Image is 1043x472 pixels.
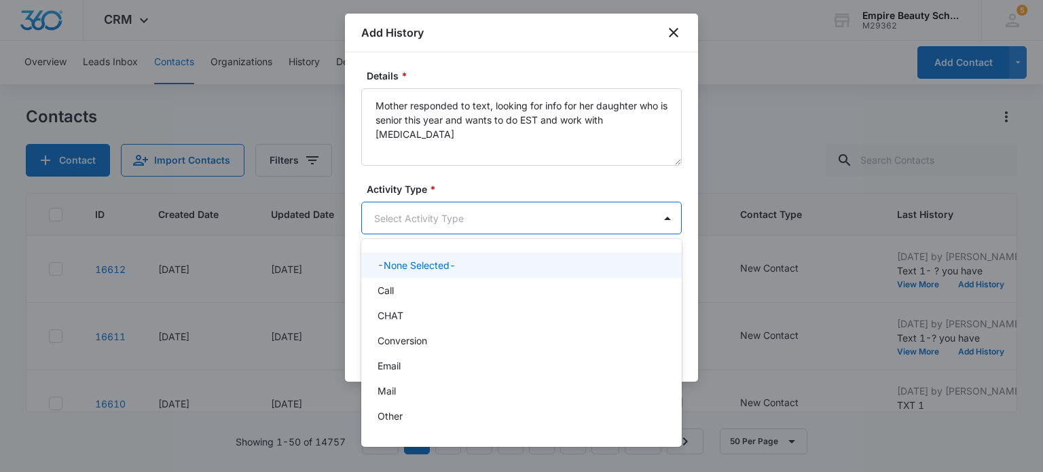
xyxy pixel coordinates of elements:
[378,308,403,323] p: CHAT
[378,283,394,297] p: Call
[378,434,396,448] p: P2P
[378,409,403,423] p: Other
[378,359,401,373] p: Email
[378,333,427,348] p: Conversion
[378,384,396,398] p: Mail
[378,258,456,272] p: -None Selected-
